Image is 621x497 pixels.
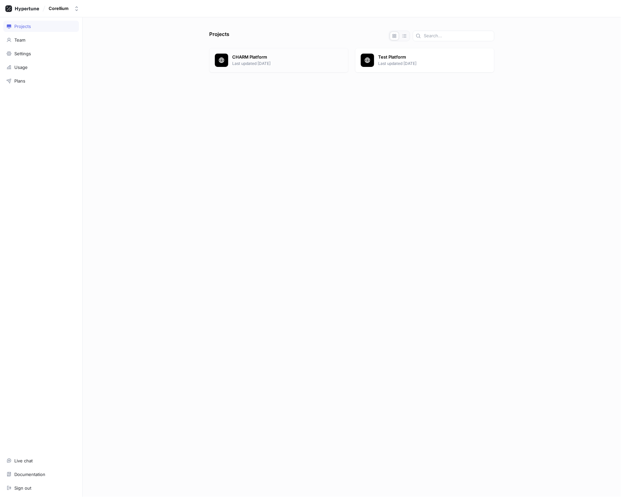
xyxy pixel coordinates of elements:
[14,37,25,43] div: Team
[3,48,79,59] a: Settings
[3,75,79,87] a: Plans
[378,61,489,67] p: Last updated [DATE]
[424,33,491,39] input: Search...
[232,54,343,61] p: CHARM Platform
[46,3,82,14] button: Corellium
[209,31,229,41] p: Projects
[378,54,489,61] p: Test Platform
[3,34,79,46] a: Team
[14,472,45,477] div: Documentation
[14,24,31,29] div: Projects
[3,21,79,32] a: Projects
[14,65,28,70] div: Usage
[14,51,31,56] div: Settings
[14,458,33,463] div: Live chat
[232,61,343,67] p: Last updated [DATE]
[3,62,79,73] a: Usage
[14,485,31,491] div: Sign out
[3,469,79,480] a: Documentation
[14,78,25,84] div: Plans
[49,6,69,11] div: Corellium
